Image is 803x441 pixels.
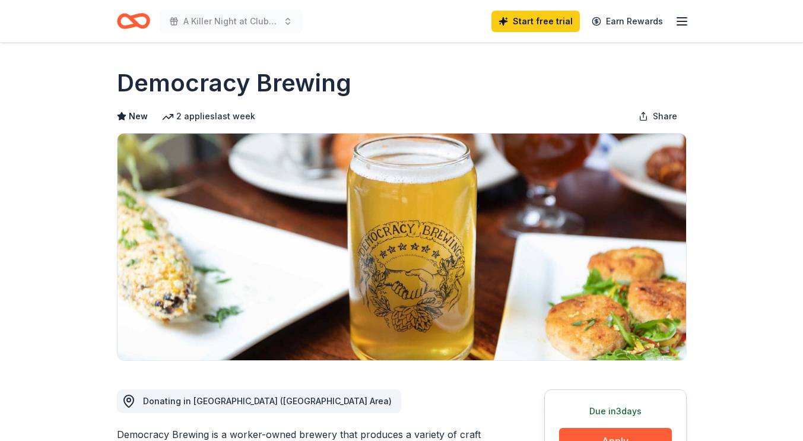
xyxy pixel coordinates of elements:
[585,11,670,32] a: Earn Rewards
[183,14,278,28] span: A Killer Night at Club 85
[117,7,150,35] a: Home
[491,11,580,32] a: Start free trial
[559,404,672,418] div: Due in 3 days
[129,109,148,123] span: New
[143,396,392,406] span: Donating in [GEOGRAPHIC_DATA] ([GEOGRAPHIC_DATA] Area)
[653,109,677,123] span: Share
[160,9,302,33] button: A Killer Night at Club 85
[118,134,686,360] img: Image for Democracy Brewing
[162,109,255,123] div: 2 applies last week
[629,104,687,128] button: Share
[117,66,351,100] h1: Democracy Brewing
